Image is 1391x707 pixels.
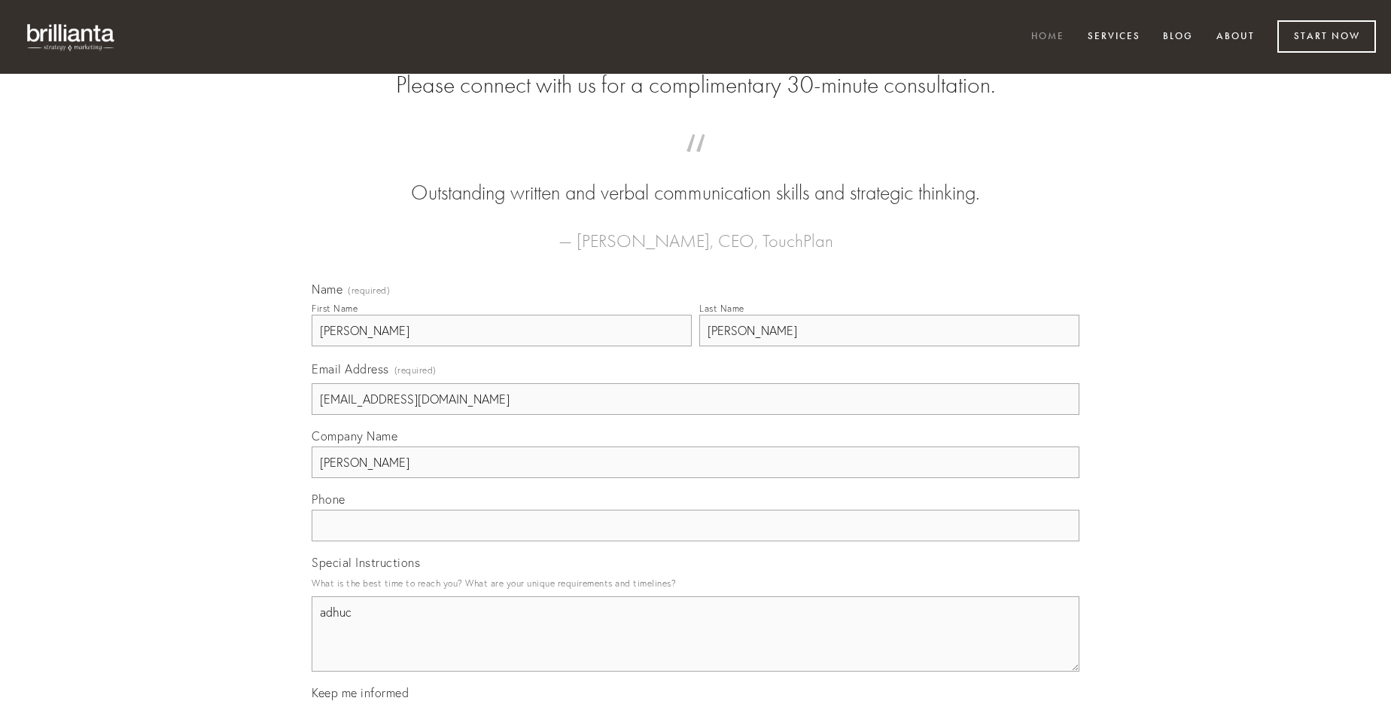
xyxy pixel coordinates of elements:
[1078,25,1150,50] a: Services
[394,360,437,380] span: (required)
[312,596,1079,672] textarea: adhuc
[312,428,397,443] span: Company Name
[348,286,390,295] span: (required)
[312,685,409,700] span: Keep me informed
[336,149,1055,208] blockquote: Outstanding written and verbal communication skills and strategic thinking.
[312,361,389,376] span: Email Address
[336,149,1055,178] span: “
[15,15,128,59] img: brillianta - research, strategy, marketing
[699,303,744,314] div: Last Name
[1021,25,1074,50] a: Home
[312,573,1079,593] p: What is the best time to reach you? What are your unique requirements and timelines?
[312,492,345,507] span: Phone
[1153,25,1203,50] a: Blog
[312,555,420,570] span: Special Instructions
[312,282,342,297] span: Name
[1207,25,1265,50] a: About
[312,71,1079,99] h2: Please connect with us for a complimentary 30-minute consultation.
[312,303,358,314] div: First Name
[336,208,1055,256] figcaption: — [PERSON_NAME], CEO, TouchPlan
[1277,20,1376,53] a: Start Now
